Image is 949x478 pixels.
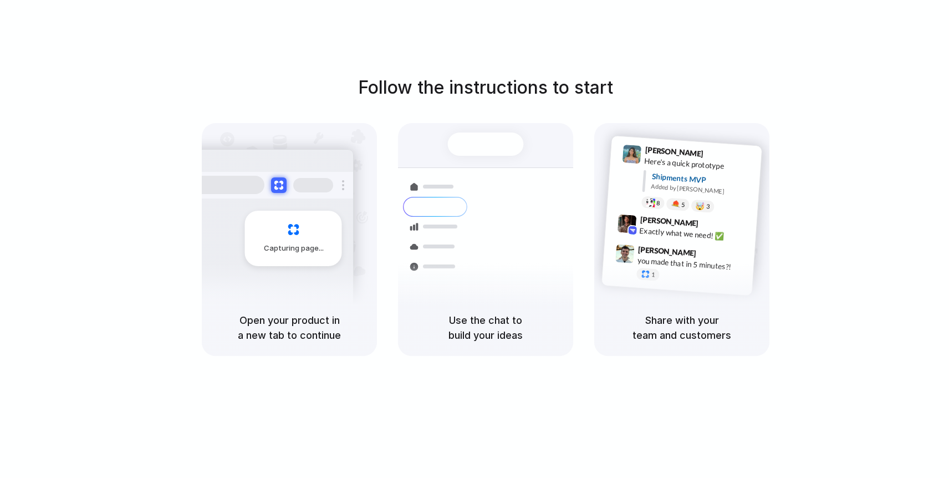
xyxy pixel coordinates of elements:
span: Capturing page [264,243,325,254]
h5: Share with your team and customers [608,313,756,343]
div: Here's a quick prototype [644,155,755,174]
span: 9:41 AM [707,149,729,162]
span: [PERSON_NAME] [645,144,703,160]
span: 3 [706,204,710,210]
span: 9:47 AM [700,248,722,262]
span: [PERSON_NAME] [638,243,697,259]
div: Shipments MVP [651,171,754,189]
h5: Open your product in a new tab to continue [215,313,364,343]
div: Added by [PERSON_NAME] [651,182,753,198]
span: 9:42 AM [702,218,724,232]
div: Exactly what we need! ✅ [639,225,750,243]
span: 8 [656,200,660,206]
h5: Use the chat to build your ideas [411,313,560,343]
span: 5 [681,202,685,208]
span: [PERSON_NAME] [640,213,698,230]
div: 🤯 [696,202,705,210]
div: you made that in 5 minutes?! [637,255,748,273]
h1: Follow the instructions to start [358,74,613,101]
span: 1 [651,272,655,278]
